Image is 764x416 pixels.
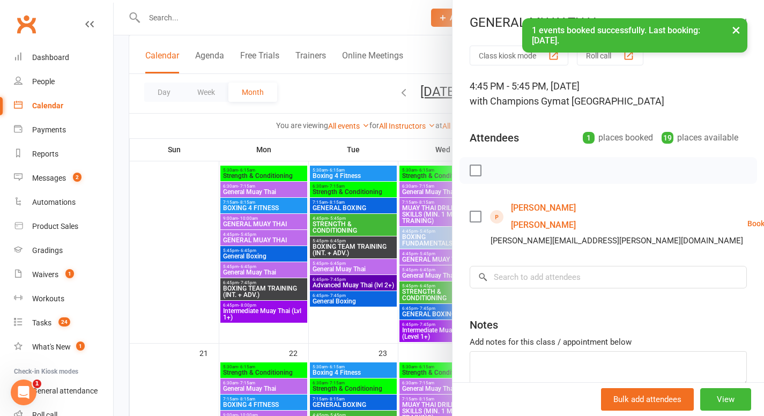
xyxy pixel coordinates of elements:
[13,11,40,38] a: Clubworx
[73,173,81,182] span: 2
[14,379,113,403] a: General attendance kiosk mode
[470,336,747,348] div: Add notes for this class / appointment below
[511,199,634,234] a: [PERSON_NAME] [PERSON_NAME]
[583,130,653,145] div: places booked
[32,125,66,134] div: Payments
[65,269,74,278] span: 1
[33,380,41,388] span: 1
[470,79,747,109] div: 4:45 PM - 5:45 PM, [DATE]
[522,18,747,53] div: 1 events booked successfully. Last booking: [DATE].
[14,214,113,239] a: Product Sales
[583,132,595,144] div: 1
[14,335,113,359] a: What's New1
[58,317,70,326] span: 24
[32,150,58,158] div: Reports
[561,95,664,107] span: at [GEOGRAPHIC_DATA]
[32,246,63,255] div: Gradings
[14,118,113,142] a: Payments
[470,317,498,332] div: Notes
[470,95,561,107] span: with Champions Gym
[453,15,764,30] div: GENERAL MUAY THAI
[32,53,69,62] div: Dashboard
[14,190,113,214] a: Automations
[14,94,113,118] a: Calendar
[14,263,113,287] a: Waivers 1
[726,18,746,41] button: ×
[11,380,36,405] iframe: Intercom live chat
[32,222,78,231] div: Product Sales
[14,46,113,70] a: Dashboard
[32,318,51,327] div: Tasks
[470,266,747,288] input: Search to add attendees
[32,387,98,395] div: General attendance
[32,101,63,110] div: Calendar
[76,341,85,351] span: 1
[601,388,694,411] button: Bulk add attendees
[491,234,743,248] div: [PERSON_NAME][EMAIL_ADDRESS][PERSON_NAME][DOMAIN_NAME]
[32,174,66,182] div: Messages
[470,130,519,145] div: Attendees
[32,294,64,303] div: Workouts
[14,166,113,190] a: Messages 2
[32,77,55,86] div: People
[32,343,71,351] div: What's New
[14,287,113,311] a: Workouts
[662,130,738,145] div: places available
[14,239,113,263] a: Gradings
[14,70,113,94] a: People
[662,132,673,144] div: 19
[32,270,58,279] div: Waivers
[14,142,113,166] a: Reports
[14,311,113,335] a: Tasks 24
[700,388,751,411] button: View
[32,198,76,206] div: Automations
